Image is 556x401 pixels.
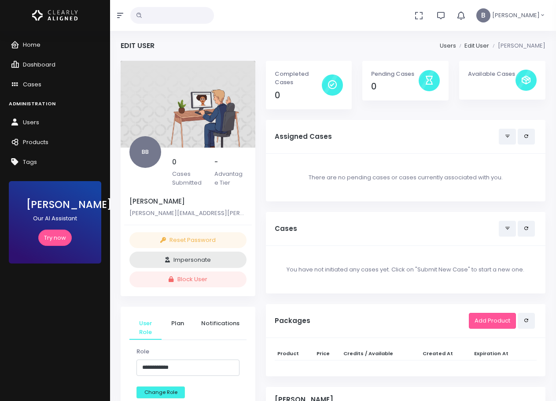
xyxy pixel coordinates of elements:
h4: Edit User [121,41,155,50]
p: Completed Cases [275,70,322,87]
th: Expiration At [471,347,529,360]
a: Users [440,41,456,50]
button: Block User [129,271,247,288]
h4: 0 [371,82,419,92]
th: Price [313,347,340,360]
a: Add Product [469,313,516,329]
h5: 0 [172,158,204,166]
span: BB [129,136,161,168]
p: Our AI Assistant [26,214,84,223]
div: You have not initiated any cases yet. Click on "Submit New Case" to start a new one. [275,255,537,285]
a: Try now [38,230,72,246]
a: Edit User [464,41,489,50]
span: Home [23,41,41,49]
img: Logo Horizontal [32,6,78,25]
button: Impersonate [129,252,247,268]
p: Available Cases [468,70,515,78]
th: Product [275,347,313,360]
span: Plan [169,319,187,328]
p: [PERSON_NAME][EMAIL_ADDRESS][PERSON_NAME][DOMAIN_NAME] [129,209,247,218]
span: Products [23,138,48,146]
th: Credits / Available [340,347,420,360]
h5: [PERSON_NAME] [129,197,247,205]
li: [PERSON_NAME] [489,41,545,50]
p: Cases Submitted [172,170,204,187]
span: Notifications [201,319,239,328]
span: B [476,8,490,22]
div: There are no pending cases or cases currently associated with you. [275,163,537,193]
h4: 0 [275,90,322,100]
button: Change Role [136,386,185,398]
h5: Assigned Cases [275,133,499,141]
h5: Cases [275,225,499,233]
p: Advantage Tier [214,170,247,187]
h5: Packages [275,317,469,325]
label: Role [136,347,149,356]
p: Pending Cases [371,70,419,78]
h3: [PERSON_NAME] [26,199,84,211]
span: Users [23,118,39,126]
h5: - [214,158,247,166]
th: Created At [420,347,471,360]
span: User Role [136,319,155,336]
span: [PERSON_NAME] [492,11,540,20]
button: Reset Password [129,232,247,249]
span: Dashboard [23,60,55,69]
span: Tags [23,158,37,166]
span: Cases [23,80,41,89]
